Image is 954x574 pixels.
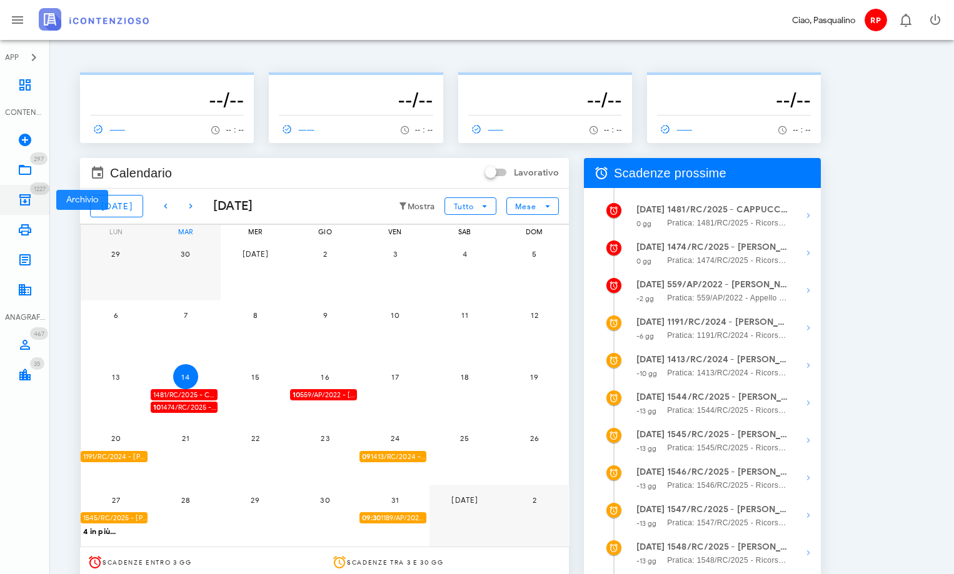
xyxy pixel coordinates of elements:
[522,426,547,451] button: 26
[515,202,536,211] span: Mese
[313,303,338,328] button: 9
[667,240,790,254] strong: 1474/RC/2025 - [PERSON_NAME]si in Udienza
[468,77,622,87] p: --------------
[243,241,268,266] button: [DATE]
[452,372,477,382] span: 18
[796,428,821,453] button: Mostra dettagli
[103,487,128,512] button: 27
[383,249,408,259] span: 3
[667,428,790,442] strong: 1545/RC/2025 - [PERSON_NAME] - Deposita la Costituzione in [GEOGRAPHIC_DATA]
[153,403,161,412] strong: 10
[243,433,268,443] span: 22
[667,442,790,454] span: Pratica: 1545/RC/2025 - Ricorso contro Step srl
[362,451,426,463] span: 1413/RC/2024 - [PERSON_NAME] - Presentarsi in [GEOGRAPHIC_DATA]
[5,312,45,323] div: ANAGRAFICA
[452,310,477,320] span: 11
[657,121,698,138] a: ------
[103,426,128,451] button: 20
[667,217,790,229] span: Pratica: 1481/RC/2025 - Ricorso contro AGENZIA DELLE ENTRATE - RISCOSSIONE (Udienza)
[81,525,151,536] div: 4 in più...
[279,121,320,138] a: ------
[636,257,651,265] small: 0 gg
[103,495,128,505] span: 27
[522,303,547,328] button: 12
[429,225,500,239] div: sab
[636,519,657,528] small: -13 gg
[101,201,133,212] span: [DATE]
[81,512,148,524] div: 1545/RC/2025 - [PERSON_NAME] - Deposita la Costituzione in [GEOGRAPHIC_DATA]
[383,495,408,505] span: 31
[453,202,474,211] span: Tutto
[173,426,198,451] button: 21
[362,513,381,522] strong: 09:30
[173,364,198,389] button: 14
[796,540,821,565] button: Mostra dettagli
[452,433,477,443] span: 25
[636,467,665,477] strong: [DATE]
[657,124,693,135] span: ------
[636,317,665,327] strong: [DATE]
[792,14,855,27] div: Ciao, Pasqualino
[383,433,408,443] span: 24
[636,504,665,515] strong: [DATE]
[103,558,192,567] span: Scadenze entro 3 gg
[30,327,48,340] span: Distintivo
[636,219,651,228] small: 0 gg
[636,407,657,415] small: -13 gg
[860,5,890,35] button: RP
[103,303,128,328] button: 6
[103,433,128,443] span: 20
[796,278,821,303] button: Mostra dettagli
[522,487,547,512] button: 2
[636,204,665,215] strong: [DATE]
[103,364,128,389] button: 13
[103,372,128,382] span: 13
[39,8,149,31] img: logo-text-2x.png
[667,554,790,567] span: Pratica: 1548/RC/2025 - Ricorso contro Step srl
[667,315,790,329] strong: 1191/RC/2024 - [PERSON_NAME] - Depositare Documenti per Udienza
[173,310,198,320] span: 7
[452,364,477,389] button: 18
[667,479,790,492] span: Pratica: 1546/RC/2025 - Ricorso contro Step srl
[667,404,790,417] span: Pratica: 1544/RC/2025 - Ricorso contro AGENZIA DELLE ENTRATE - RISCOSSIONE
[279,124,315,135] span: ------
[173,249,198,259] span: 30
[636,279,665,290] strong: [DATE]
[796,390,821,415] button: Mostra dettagli
[667,465,790,479] strong: 1546/RC/2025 - [PERSON_NAME] - Deposita la Costituzione in [GEOGRAPHIC_DATA]
[347,558,444,567] span: Scadenze tra 3 e 30 gg
[313,426,338,451] button: 23
[522,372,547,382] span: 19
[30,357,44,370] span: Distintivo
[604,126,622,134] span: -- : --
[243,495,268,505] span: 29
[383,364,408,389] button: 17
[468,121,510,138] a: ------
[279,77,433,87] p: --------------
[173,495,198,505] span: 28
[408,202,435,212] small: Mostra
[522,249,547,259] span: 5
[173,372,198,382] span: 14
[636,482,657,490] small: -13 gg
[796,315,821,340] button: Mostra dettagli
[226,126,244,134] span: -- : --
[110,163,172,183] span: Calendario
[468,124,505,135] span: ------
[383,426,408,451] button: 24
[383,487,408,512] button: 31
[279,87,433,112] h3: --/--
[90,195,143,217] button: [DATE]
[34,155,44,163] span: 297
[243,364,268,389] button: 15
[522,495,547,505] span: 2
[203,197,253,215] div: [DATE]
[796,353,821,378] button: Mostra dettagli
[151,225,221,239] div: mar
[667,367,790,379] span: Pratica: 1413/RC/2024 - Ricorso contro AGENZIA DELLE ENTRATE - RISCOSSIONE (Udienza)
[468,87,622,112] h3: --/--
[667,540,790,554] strong: 1548/RC/2025 - [PERSON_NAME] - Deposita la Costituzione in [GEOGRAPHIC_DATA]
[293,390,300,399] strong: 10
[90,77,244,87] p: --------------
[636,429,665,440] strong: [DATE]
